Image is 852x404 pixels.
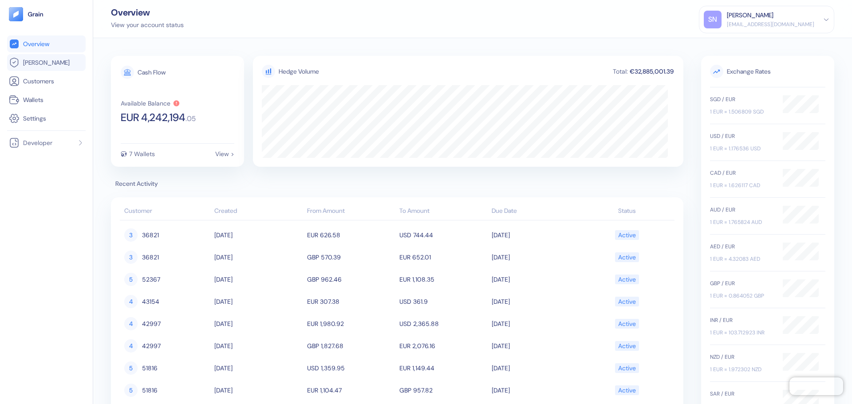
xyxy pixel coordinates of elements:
[305,335,397,357] td: GBP 1,827.68
[124,295,138,308] div: 4
[397,379,489,401] td: GBP 957.82
[710,243,774,251] div: AED / EUR
[23,58,70,67] span: [PERSON_NAME]
[710,316,774,324] div: INR / EUR
[489,290,582,313] td: [DATE]
[397,290,489,313] td: USD 361.9
[212,268,304,290] td: [DATE]
[710,353,774,361] div: NZD / EUR
[489,246,582,268] td: [DATE]
[618,361,636,376] div: Active
[489,357,582,379] td: [DATE]
[9,39,84,49] a: Overview
[305,313,397,335] td: EUR 1,980.92
[629,68,674,75] div: €32,885,001.39
[489,379,582,401] td: [DATE]
[612,68,629,75] div: Total:
[111,8,184,17] div: Overview
[185,115,196,122] span: . 05
[397,357,489,379] td: EUR 1,149.44
[23,39,49,48] span: Overview
[124,384,138,397] div: 5
[138,69,166,75] div: Cash Flow
[124,361,138,375] div: 5
[710,255,774,263] div: 1 EUR = 4.32083 AED
[789,377,843,395] iframe: Chatra live chat
[28,11,44,17] img: logo
[397,224,489,246] td: USD 744.44
[305,224,397,246] td: EUR 626.58
[142,272,160,287] span: 52367
[23,95,43,104] span: Wallets
[142,383,158,398] span: 51816
[111,20,184,30] div: View your account status
[618,272,636,287] div: Active
[23,114,46,123] span: Settings
[489,224,582,246] td: [DATE]
[618,338,636,353] div: Active
[212,357,304,379] td: [DATE]
[710,329,774,337] div: 1 EUR = 103.712923 INR
[710,65,825,78] span: Exchange Rates
[111,179,683,188] span: Recent Activity
[120,203,212,220] th: Customer
[212,290,304,313] td: [DATE]
[618,250,636,265] div: Active
[23,77,54,86] span: Customers
[142,294,159,309] span: 43154
[212,379,304,401] td: [DATE]
[212,224,304,246] td: [DATE]
[142,361,158,376] span: 51816
[618,294,636,309] div: Active
[727,20,814,28] div: [EMAIL_ADDRESS][DOMAIN_NAME]
[305,290,397,313] td: EUR 307.38
[124,251,138,264] div: 3
[305,379,397,401] td: EUR 1,104.47
[704,11,722,28] div: SN
[397,268,489,290] td: EUR 1,108.35
[124,317,138,330] div: 4
[124,339,138,353] div: 4
[142,338,161,353] span: 42997
[124,273,138,286] div: 5
[9,94,84,105] a: Wallets
[710,108,774,116] div: 1 EUR = 1.506809 SGD
[121,100,180,107] button: Available Balance
[618,383,636,398] div: Active
[489,313,582,335] td: [DATE]
[9,76,84,86] a: Customers
[121,100,170,106] div: Available Balance
[142,316,161,331] span: 42997
[710,169,774,177] div: CAD / EUR
[215,151,234,157] div: View >
[710,132,774,140] div: USD / EUR
[710,365,774,373] div: 1 EUR = 1.972302 NZD
[23,138,52,147] span: Developer
[397,203,489,220] th: To Amount
[9,7,23,21] img: logo-tablet-V2.svg
[710,206,774,214] div: AUD / EUR
[584,206,670,216] div: Status
[212,335,304,357] td: [DATE]
[710,279,774,287] div: GBP / EUR
[142,250,159,265] span: 36821
[618,227,636,243] div: Active
[121,112,185,123] span: EUR 4,242,194
[305,203,397,220] th: From Amount
[710,218,774,226] div: 1 EUR = 1.765824 AUD
[142,227,159,243] span: 36821
[305,357,397,379] td: USD 1,359.95
[710,292,774,300] div: 1 EUR = 0.864052 GBP
[727,11,773,20] div: [PERSON_NAME]
[212,246,304,268] td: [DATE]
[710,390,774,398] div: SAR / EUR
[9,113,84,124] a: Settings
[710,95,774,103] div: SGD / EUR
[397,246,489,268] td: EUR 652.01
[489,203,582,220] th: Due Date
[305,268,397,290] td: GBP 962.46
[124,228,138,242] div: 3
[397,335,489,357] td: EUR 2,076.16
[279,67,319,76] div: Hedge Volume
[129,151,155,157] div: 7 Wallets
